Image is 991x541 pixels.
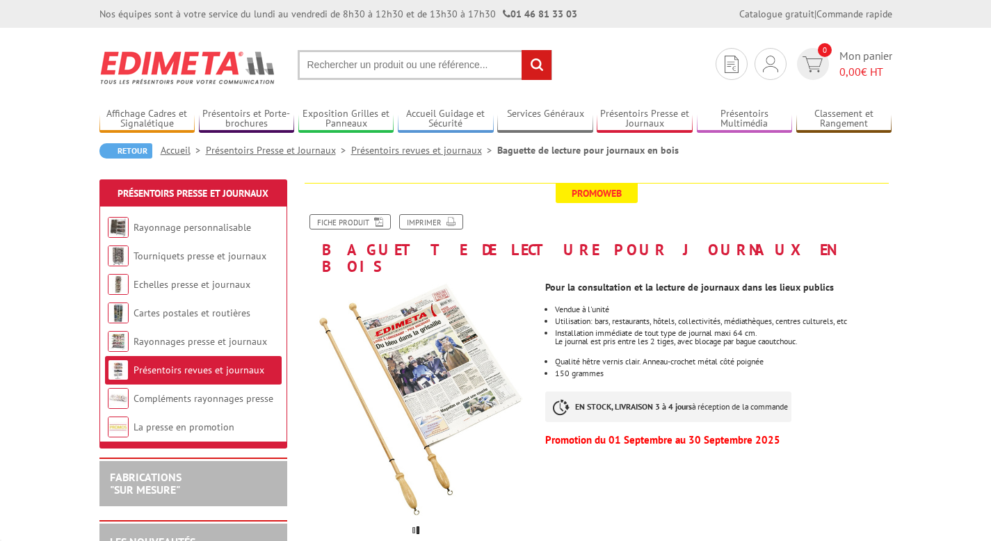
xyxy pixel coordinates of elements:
[818,43,832,57] span: 0
[839,65,861,79] span: 0,00
[199,108,295,131] a: Présentoirs et Porte-brochures
[134,392,273,405] a: Compléments rayonnages presse
[108,331,129,352] img: Rayonnages presse et journaux
[108,274,129,295] img: Echelles presse et journaux
[99,7,577,21] div: Nos équipes sont à votre service du lundi au vendredi de 8h30 à 12h30 et de 13h30 à 17h30
[108,360,129,380] img: Présentoirs revues et journaux
[110,470,182,496] a: FABRICATIONS"Sur Mesure"
[398,108,494,131] a: Accueil Guidage et Sécurité
[816,8,892,20] a: Commande rapide
[134,278,250,291] a: Echelles presse et journaux
[545,436,892,444] p: Promotion du 01 Septembre au 30 Septembre 2025
[503,8,577,20] strong: 01 46 81 33 03
[108,417,129,437] img: La presse en promotion
[796,108,892,131] a: Classement et Rangement
[739,8,814,20] a: Catalogue gratuit
[555,317,892,325] li: Utilisation: bars, restaurants, hôtels, collectivités, médiathèques, centres culturels, etc
[118,187,268,200] a: Présentoirs Presse et Journaux
[555,329,892,354] li: Installation immédiate de tout type de journal maxi 64 cm.
[555,337,892,354] div: Le journal est pris entre les 2 tiges, avec blocage par bague caoutchouc.
[134,250,266,262] a: Tourniquets presse et journaux
[99,42,277,93] img: Edimeta
[99,108,195,131] a: Affichage Cadres et Signalétique
[301,282,535,516] img: presentoirs_brochures_bj6450_1.jpg
[545,283,892,291] p: Pour la consultation et la lecture de journaux dans les lieux publics
[725,56,739,73] img: devis rapide
[555,357,892,366] li: Qualité hêtre vernis clair. Anneau-crochet métal côté poignée
[108,302,129,323] img: Cartes postales et routières
[108,245,129,266] img: Tourniquets presse et journaux
[839,48,892,80] span: Mon panier
[522,50,551,80] input: rechercher
[108,388,129,409] img: Compléments rayonnages presse
[134,335,267,348] a: Rayonnages presse et journaux
[298,50,552,80] input: Rechercher un produit ou une référence...
[556,184,638,203] span: Promoweb
[575,401,692,412] strong: EN STOCK, LIVRAISON 3 à 4 jours
[545,391,791,422] p: à réception de la commande
[497,108,593,131] a: Services Généraux
[108,217,129,238] img: Rayonnage personnalisable
[351,144,497,156] a: Présentoirs revues et journaux
[134,421,234,433] a: La presse en promotion
[597,108,693,131] a: Présentoirs Presse et Journaux
[555,305,892,314] li: Vendue à l'unité
[697,108,793,131] a: Présentoirs Multimédia
[206,144,351,156] a: Présentoirs Presse et Journaux
[161,144,206,156] a: Accueil
[309,214,391,229] a: Fiche produit
[555,369,892,378] li: 150 grammes
[298,108,394,131] a: Exposition Grilles et Panneaux
[399,214,463,229] a: Imprimer
[763,56,778,72] img: devis rapide
[134,221,251,234] a: Rayonnage personnalisable
[803,56,823,72] img: devis rapide
[839,64,892,80] span: € HT
[134,364,264,376] a: Présentoirs revues et journaux
[793,48,892,80] a: devis rapide 0 Mon panier 0,00€ HT
[497,143,679,157] li: Baguette de lecture pour journaux en bois
[134,307,250,319] a: Cartes postales et routières
[739,7,892,21] div: |
[99,143,152,159] a: Retour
